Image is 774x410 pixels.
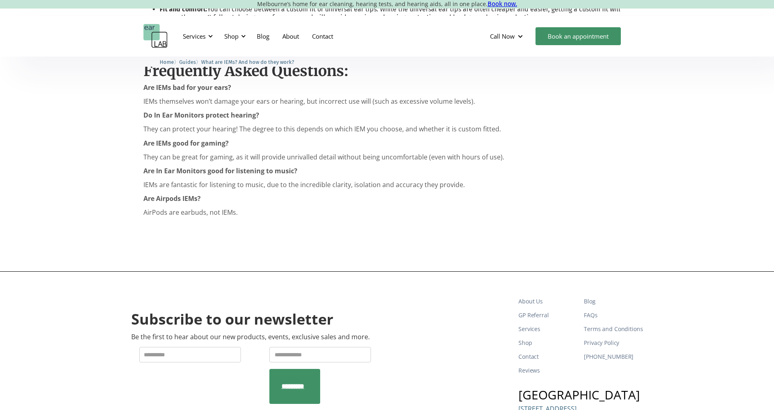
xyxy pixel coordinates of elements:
[518,294,577,308] a: About Us
[306,24,340,48] a: Contact
[179,59,196,65] span: Guides
[143,62,631,80] h2: Frequently Asked Questions:
[143,83,231,92] strong: Are IEMs bad for your ears?
[201,59,294,65] span: What are IEMs? And how do they work?
[201,58,294,65] a: What are IEMs? And how do they work?
[131,347,384,404] form: Newsletter Form
[143,209,631,216] p: AirPods are earbuds, not IEMs.
[224,32,238,40] div: Shop
[518,308,577,322] a: GP Referral
[143,24,168,48] a: home
[160,5,207,13] strong: Fit and comfort:
[139,369,263,401] iframe: reCAPTCHA
[483,24,531,48] div: Call Now
[536,27,621,45] a: Book an appointment
[584,336,643,350] a: Privacy Policy
[131,310,333,329] h2: Subscribe to our newsletter
[179,58,196,65] a: Guides
[178,24,215,48] div: Services
[143,153,631,161] p: They can be great for gaming, as it will provide unrivalled detail without being uncomfortable (e...
[160,58,174,65] a: Home
[490,32,515,40] div: Call Now
[518,336,577,350] a: Shop
[584,294,643,308] a: Blog
[143,223,631,231] p: ‍
[160,58,179,66] li: 〉
[143,194,201,203] strong: Are Airpods IEMs?
[584,350,643,364] a: [PHONE_NUMBER]
[518,350,577,364] a: Contact
[584,322,643,336] a: Terms and Conditions
[143,139,229,148] strong: Are IEMs good for gaming?
[143,125,631,133] p: They can protect your hearing! The degree to this depends on which IEM you choose, and whether it...
[143,111,259,120] strong: Do In Ear Monitors protect hearing?
[276,24,306,48] a: About
[160,5,631,22] li: You can choose between a custom fit or universal ear tips. While the universal ear tips are often...
[179,58,201,66] li: 〉
[143,84,631,92] p: ‍
[131,333,370,341] p: Be the first to hear about our new products, events, exclusive sales and more.
[250,24,276,48] a: Blog
[183,32,206,40] div: Services
[219,24,248,48] div: Shop
[143,181,631,189] p: IEMs are fantastic for listening to music, due to the incredible clarity, isolation and accuracy ...
[143,98,631,105] p: IEMs themselves won’t damage your ears or hearing, but incorrect use will (such as excessive volu...
[518,322,577,336] a: Services
[160,59,174,65] span: Home
[518,364,577,377] a: Reviews
[584,308,643,322] a: FAQs
[518,389,643,401] h3: [GEOGRAPHIC_DATA]
[143,166,297,175] strong: Are In Ear Monitors good for listening to music?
